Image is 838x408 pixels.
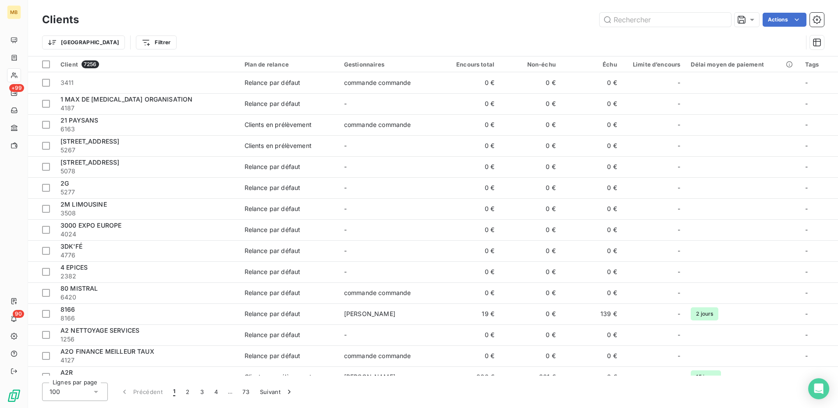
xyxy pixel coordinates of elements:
[60,369,73,376] span: A2R
[678,331,680,339] span: -
[438,156,500,177] td: 0 €
[255,383,299,401] button: Suivant
[344,79,411,86] span: commande commande
[344,289,411,296] span: commande commande
[344,247,347,254] span: -
[9,84,24,92] span: +99
[245,141,312,150] div: Clients en prélèvement
[438,219,500,240] td: 0 €
[438,345,500,366] td: 0 €
[691,307,718,320] span: 2 jours
[60,125,234,134] span: 6163
[60,251,234,260] span: 4776
[805,163,808,170] span: -
[805,268,808,275] span: -
[561,177,622,198] td: 0 €
[678,183,680,192] span: -
[438,198,500,219] td: 0 €
[500,324,561,345] td: 0 €
[600,13,731,27] input: Rechercher
[60,137,119,145] span: [STREET_ADDRESS]
[561,366,622,387] td: 0 €
[60,243,82,250] span: 3DK'FÉ
[691,61,795,68] div: Délai moyen de paiement
[245,78,301,87] div: Relance par défaut
[60,327,139,334] span: A2 NETTOYAGE SERVICES
[500,282,561,303] td: 0 €
[500,240,561,261] td: 0 €
[678,78,680,87] span: -
[344,61,433,68] div: Gestionnaires
[245,373,312,381] div: Clients en prélèvement
[678,99,680,108] span: -
[60,306,75,313] span: 8166
[500,114,561,135] td: 0 €
[500,198,561,219] td: 0 €
[805,310,808,317] span: -
[805,79,808,86] span: -
[561,240,622,261] td: 0 €
[561,135,622,156] td: 0 €
[678,141,680,150] span: -
[805,331,808,338] span: -
[223,385,237,399] span: …
[438,366,500,387] td: 260 €
[60,167,234,176] span: 5078
[344,100,347,107] span: -
[444,61,494,68] div: Encours total
[808,378,829,399] div: Open Intercom Messenger
[245,352,301,360] div: Relance par défaut
[181,383,195,401] button: 2
[60,293,234,302] span: 6420
[245,61,334,68] div: Plan de relance
[60,61,78,68] span: Client
[42,35,125,49] button: [GEOGRAPHIC_DATA]
[500,261,561,282] td: 0 €
[805,247,808,254] span: -
[561,156,622,177] td: 0 €
[60,222,121,229] span: 3000 EXPO EUROPE
[60,78,234,87] span: 3411
[678,204,680,213] span: -
[678,288,680,297] span: -
[678,373,680,381] span: -
[7,5,21,19] div: MB
[566,61,617,68] div: Échu
[561,345,622,366] td: 0 €
[209,383,223,401] button: 4
[678,267,680,276] span: -
[678,310,680,318] span: -
[500,303,561,324] td: 0 €
[245,162,301,171] div: Relance par défaut
[60,335,234,344] span: 1256
[805,289,808,296] span: -
[505,61,556,68] div: Non-échu
[805,121,808,128] span: -
[344,226,347,233] span: -
[344,331,347,338] span: -
[805,61,833,68] div: Tags
[60,200,107,208] span: 2M LIMOUSINE
[344,163,347,170] span: -
[60,356,234,365] span: 4127
[805,226,808,233] span: -
[438,135,500,156] td: 0 €
[500,93,561,114] td: 0 €
[678,120,680,129] span: -
[42,12,79,28] h3: Clients
[245,267,301,276] div: Relance par défaut
[678,246,680,255] span: -
[561,324,622,345] td: 0 €
[500,219,561,240] td: 0 €
[438,324,500,345] td: 0 €
[438,282,500,303] td: 0 €
[763,13,806,27] button: Actions
[115,383,168,401] button: Précédent
[245,99,301,108] div: Relance par défaut
[60,158,119,166] span: [STREET_ADDRESS]
[7,389,21,403] img: Logo LeanPay
[13,310,24,318] span: 90
[237,383,255,401] button: 73
[245,225,301,234] div: Relance par défaut
[60,285,98,292] span: 80 MISTRAL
